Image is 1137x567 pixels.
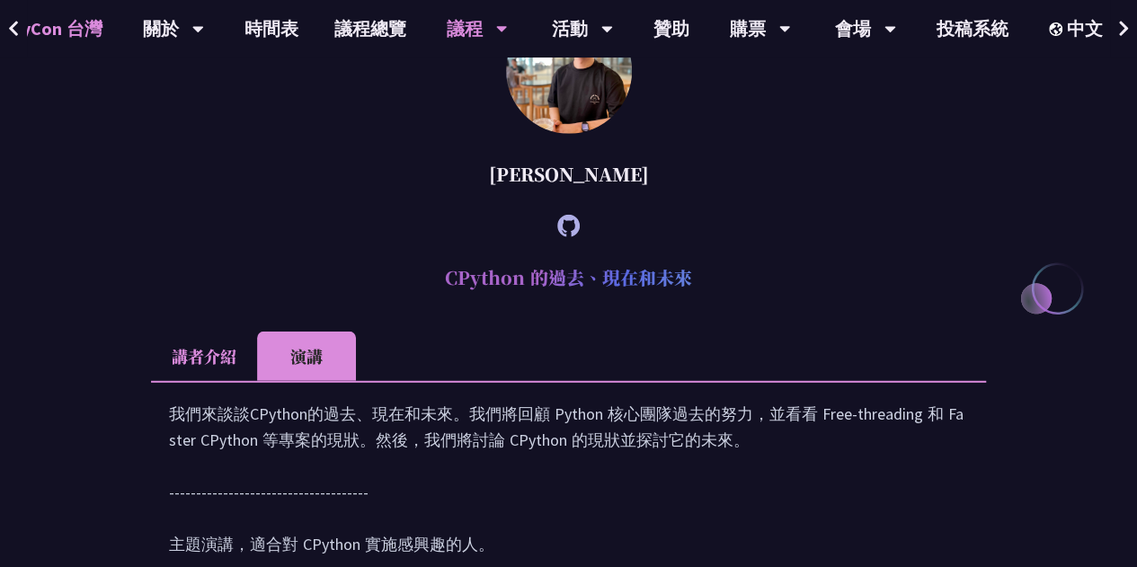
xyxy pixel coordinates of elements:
[489,161,649,187] xt-trans: [PERSON_NAME]
[151,332,257,381] li: 講者介紹
[169,403,964,554] xt-trans: 我們來談談CPython的過去、現在和未來。我們將回顧 Python 核心團隊過去的努力，並看看 Free-threading 和 Faster CPython 等專案的現狀。然後，我們將討論 ...
[445,264,692,290] xt-trans: CPython 的過去、現在和未來
[1049,22,1067,36] img: Locale Icon
[10,17,102,40] xt-trans: PyCon 台灣
[506,8,632,134] img: Donghee Na
[257,332,356,381] li: 演講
